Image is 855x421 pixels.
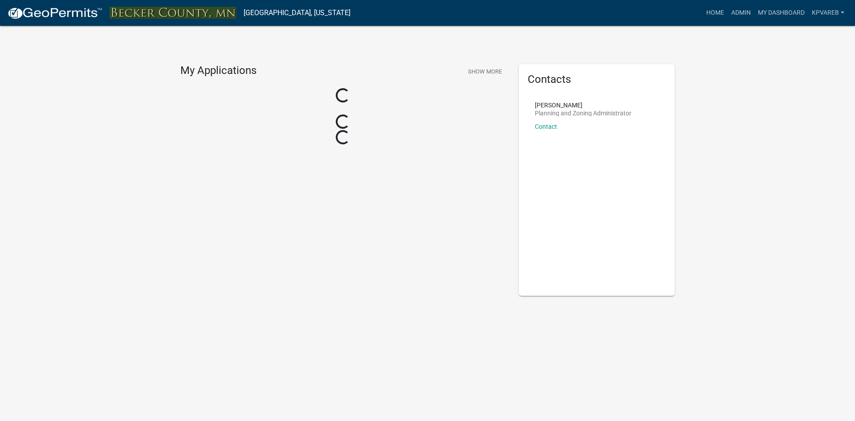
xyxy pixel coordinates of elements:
[728,4,754,21] a: Admin
[528,73,666,86] h5: Contacts
[244,5,350,20] a: [GEOGRAPHIC_DATA], [US_STATE]
[535,102,631,108] p: [PERSON_NAME]
[808,4,848,21] a: kpvareb
[180,64,256,78] h4: My Applications
[535,123,557,130] a: Contact
[535,110,631,116] p: Planning and Zoning Administrator
[110,7,236,19] img: Becker County, Minnesota
[464,64,505,79] button: Show More
[703,4,728,21] a: Home
[754,4,808,21] a: My Dashboard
